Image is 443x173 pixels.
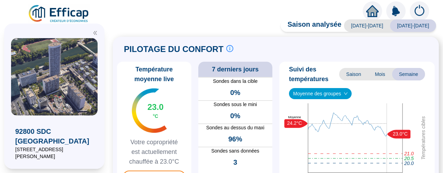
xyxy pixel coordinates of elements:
span: [DATE]-[DATE] [390,19,436,32]
span: Température moyenne live [120,64,189,84]
span: 96% [228,134,242,144]
span: Mois [368,68,392,80]
span: [STREET_ADDRESS][PERSON_NAME] [15,146,93,160]
span: Saison [339,68,368,80]
text: 24.2°C [287,120,302,126]
tspan: 20.5 [404,156,414,161]
span: Saison analysée [281,19,342,32]
span: 23.0 [147,102,164,113]
span: Sondes au dessus du maxi [198,124,273,131]
img: alerts [410,1,429,21]
span: 3 [233,157,237,167]
span: Sondes sans données [198,147,273,155]
span: 92800 SDC [GEOGRAPHIC_DATA] [15,127,93,146]
span: 7 derniers jours [212,64,259,74]
span: home [366,5,379,17]
span: °C [153,113,158,120]
span: PILOTAGE DU CONFORT [124,44,224,55]
span: down [344,92,348,96]
img: efficap energie logo [28,4,90,24]
span: Sondes sous le mini [198,101,273,108]
span: Sondes dans la cible [198,78,273,85]
tspan: 20.0 [404,161,414,166]
tspan: 21.0 [404,151,414,156]
tspan: Températures cibles [421,116,426,160]
span: Semaine [392,68,425,80]
span: Votre copropriété est actuellement chauffée à 23.0°C [120,137,189,166]
img: alerts [386,1,406,21]
text: 23.0°C [393,131,408,137]
span: 0% [230,111,240,121]
span: Moyenne des groupes [293,88,347,99]
span: Suivi des températures [289,64,339,84]
text: Moyenne [288,116,301,119]
img: indicateur températures [132,88,167,133]
span: 0% [230,88,240,97]
span: [DATE]-[DATE] [344,19,390,32]
span: info-circle [226,45,233,52]
span: double-left [93,31,98,35]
